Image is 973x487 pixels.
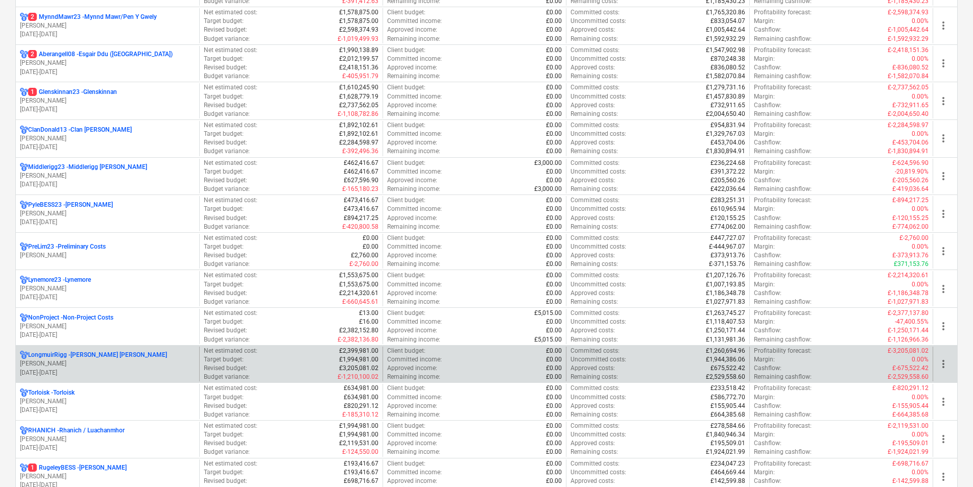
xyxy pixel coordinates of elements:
[892,223,929,231] p: £-774,062.00
[571,101,615,110] p: Approved costs :
[387,101,437,110] p: Approved income :
[339,55,378,63] p: £2,012,199.57
[20,218,195,227] p: [DATE] - [DATE]
[20,59,195,67] p: [PERSON_NAME]
[710,17,745,26] p: £833,054.07
[888,8,929,17] p: £-2,598,374.93
[754,110,812,118] p: Remaining cashflow :
[339,17,378,26] p: £1,578,875.00
[546,234,562,242] p: £0.00
[28,276,91,284] p: Lynemore23 - Lynemore
[710,185,745,193] p: £422,036.64
[20,21,195,30] p: [PERSON_NAME]
[710,167,745,176] p: £391,372.22
[387,72,440,81] p: Remaining income :
[344,176,378,185] p: £627,596.90
[20,388,28,397] div: Project has multi currencies enabled
[912,242,929,251] p: 0.00%
[387,138,437,147] p: Approved income :
[709,242,745,251] p: £-444,967.07
[204,196,257,205] p: Net estimated cost :
[754,147,812,156] p: Remaining cashflow :
[20,293,195,302] p: [DATE] - [DATE]
[706,110,745,118] p: £2,004,650.40
[387,130,442,138] p: Committed income :
[28,88,37,96] span: 1
[204,8,257,17] p: Net estimated cost :
[204,55,244,63] p: Target budget :
[571,35,618,43] p: Remaining costs :
[892,196,929,205] p: £-894,217.25
[571,46,620,55] p: Committed costs :
[888,26,929,34] p: £-1,005,442.64
[754,101,781,110] p: Cashflow :
[204,46,257,55] p: Net estimated cost :
[387,185,440,193] p: Remaining income :
[28,313,113,322] p: NonProject - Non-Project Costs
[546,35,562,43] p: £0.00
[20,351,28,359] div: Project has multi currencies enabled
[387,176,437,185] p: Approved income :
[895,167,929,176] p: -20,819.90%
[339,63,378,72] p: £2,418,151.36
[20,388,195,415] div: Torloisk -Torloisk[PERSON_NAME][DATE]-[DATE]
[204,130,244,138] p: Target budget :
[892,159,929,167] p: £-624,596.90
[546,83,562,92] p: £0.00
[351,251,378,260] p: £2,760.00
[571,63,615,72] p: Approved costs :
[571,242,626,251] p: Uncommitted costs :
[28,126,132,134] p: ClanDonald13 - Clan [PERSON_NAME]
[706,92,745,101] p: £1,457,830.89
[710,55,745,63] p: £870,248.38
[546,242,562,251] p: £0.00
[387,46,425,55] p: Client budget :
[754,63,781,72] p: Cashflow :
[20,276,195,302] div: Lynemore23 -Lynemore[PERSON_NAME][DATE]-[DATE]
[204,138,247,147] p: Revised budget :
[571,83,620,92] p: Committed costs :
[342,223,378,231] p: £-420,800.58
[571,176,615,185] p: Approved costs :
[546,147,562,156] p: £0.00
[20,313,195,339] div: NonProject -Non-Project Costs[PERSON_NAME][DATE]-[DATE]
[546,55,562,63] p: £0.00
[754,92,775,101] p: Margin :
[888,121,929,130] p: £-2,284,598.97
[28,242,106,251] p: PreLim23 - Preliminary Costs
[28,201,113,209] p: PyleBESS23 - [PERSON_NAME]
[710,214,745,223] p: £120,155.25
[754,138,781,147] p: Cashflow :
[204,17,244,26] p: Target budget :
[754,242,775,251] p: Margin :
[363,234,378,242] p: £0.00
[571,92,626,101] p: Uncommitted costs :
[892,185,929,193] p: £-419,036.64
[754,121,812,130] p: Profitability forecast :
[344,214,378,223] p: £894,217.25
[20,351,195,377] div: LongmuirRigg -[PERSON_NAME] [PERSON_NAME][PERSON_NAME][DATE]-[DATE]
[204,35,250,43] p: Budget variance :
[387,55,442,63] p: Committed income :
[387,83,425,92] p: Client budget :
[534,159,562,167] p: £3,000.00
[571,196,620,205] p: Committed costs :
[754,72,812,81] p: Remaining cashflow :
[937,208,950,220] span: more_vert
[571,72,618,81] p: Remaining costs :
[546,110,562,118] p: £0.00
[342,185,378,193] p: £-165,180.23
[546,214,562,223] p: £0.00
[20,163,195,189] div: Middlerigg23 -Middlerigg [PERSON_NAME][PERSON_NAME][DATE]-[DATE]
[387,35,440,43] p: Remaining income :
[204,92,244,101] p: Target budget :
[710,63,745,72] p: £836,080.52
[571,110,618,118] p: Remaining costs :
[204,234,257,242] p: Net estimated cost :
[28,163,147,172] p: Middlerigg23 - Middlerigg [PERSON_NAME]
[754,130,775,138] p: Margin :
[754,234,812,242] p: Profitability forecast :
[28,13,37,21] span: 2
[20,406,195,415] p: [DATE] - [DATE]
[387,223,440,231] p: Remaining income :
